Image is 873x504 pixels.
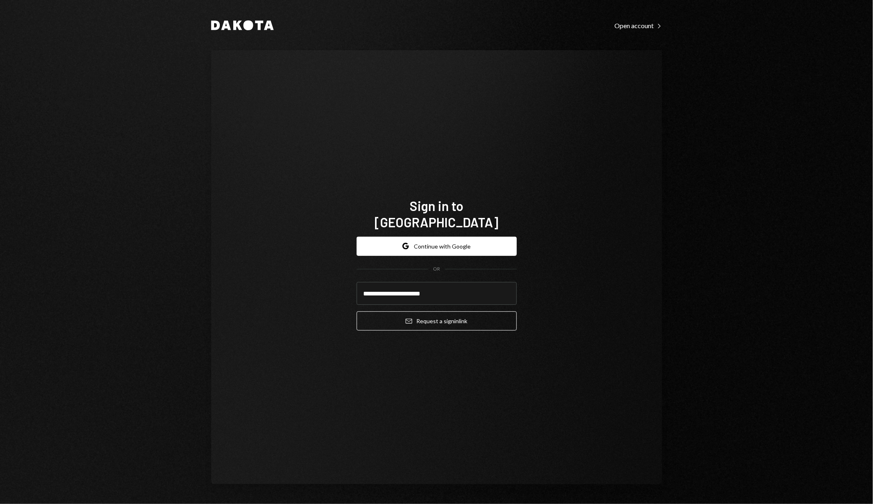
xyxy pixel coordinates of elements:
button: Continue with Google [357,237,517,256]
a: Open account [615,21,662,30]
h1: Sign in to [GEOGRAPHIC_DATA] [357,198,517,230]
div: OR [433,266,440,273]
div: Open account [615,22,662,30]
button: Request a signinlink [357,311,517,331]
